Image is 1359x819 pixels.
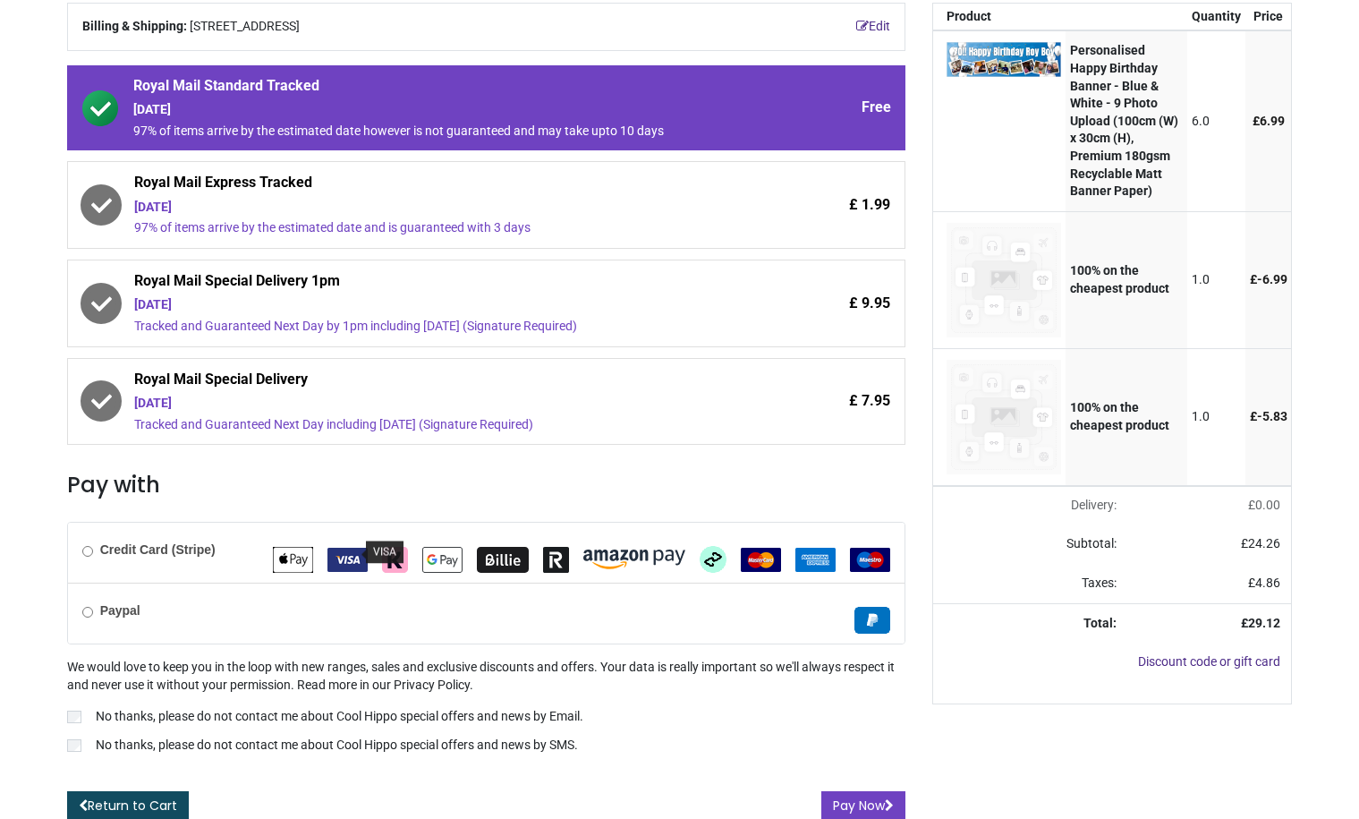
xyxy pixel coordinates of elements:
[700,551,726,566] span: Afterpay Clearpay
[1070,43,1178,198] strong: Personalised Happy Birthday Banner - Blue & White - 9 Photo Upload (100cm (W) x 30cm (H), Premium...
[133,123,740,141] div: 97% of items arrive by the estimated date however is not guaranteed and may take upto 10 days
[82,607,93,618] input: Paypal
[862,98,891,117] span: Free
[543,551,569,566] span: Revolut Pay
[795,551,836,566] span: American Express
[1248,536,1280,550] span: 24.26
[67,659,906,757] div: We would love to keep you in the loop with new ranges, sales and exclusive discounts and offers. ...
[1241,616,1280,630] strong: £
[933,486,1126,525] td: Delivery will be updated after choosing a new delivery method
[1257,272,1287,286] span: -﻿6.99
[849,195,890,215] span: £ 1.99
[327,548,368,572] img: VISA
[134,318,740,336] div: Tracked and Guaranteed Next Day by 1pm including [DATE] (Signature Required)
[1187,4,1245,30] th: Quantity
[134,271,740,296] span: Royal Mail Special Delivery 1pm
[422,547,463,573] img: Google Pay
[947,223,1061,337] img: 100% on the cheapest product
[100,603,140,618] b: Paypal
[933,564,1126,603] td: Taxes:
[1248,498,1280,512] span: £
[382,551,408,566] span: Klarna
[190,18,300,36] span: [STREET_ADDRESS]
[477,551,529,566] span: Billie
[1083,616,1117,630] strong: Total:
[1245,4,1292,30] th: Price
[1248,576,1280,590] span: £
[134,416,740,434] div: Tracked and Guaranteed Next Day including [DATE] (Signature Required)
[82,19,187,33] b: Billing & Shipping:
[133,101,740,119] div: [DATE]
[1250,409,1287,423] span: £
[96,708,583,726] p: No thanks, please do not contact me about Cool Hippo special offers and news by Email.
[1250,272,1287,286] span: £
[100,542,216,557] b: Credit Card (Stripe)
[854,612,890,627] span: Paypal
[134,173,740,198] span: Royal Mail Express Tracked
[96,737,578,755] p: No thanks, please do not contact me about Cool Hippo special offers and news by SMS.
[1248,616,1280,630] span: 29.12
[134,296,740,314] div: [DATE]
[1138,654,1280,669] a: Discount code or gift card
[1070,263,1169,295] strong: 100% on the cheapest product
[1192,113,1241,131] div: 6.0
[1260,114,1285,128] span: 6.99
[133,76,740,101] span: Royal Mail Standard Tracked
[583,550,685,569] img: Amazon Pay
[849,391,890,411] span: £ 7.95
[477,547,529,573] img: Billie
[741,548,781,572] img: MasterCard
[134,370,740,395] span: Royal Mail Special Delivery
[1255,576,1280,590] span: 4.86
[273,551,313,566] span: Apple Pay
[67,739,81,752] input: No thanks, please do not contact me about Cool Hippo special offers and news by SMS.
[849,294,890,313] span: £ 9.95
[700,546,726,573] img: Afterpay Clearpay
[1257,409,1287,423] span: -﻿5.83
[947,42,1061,77] img: H1Qs0h8cuPBlAAAAAElFTkSuQmCC
[1192,408,1241,426] div: 1.0
[947,360,1061,474] img: 100% on the cheapest product
[850,548,890,572] img: Maestro
[856,18,890,36] a: Edit
[67,470,906,500] h3: Pay with
[327,551,368,566] span: VISA
[741,551,781,566] span: MasterCard
[795,548,836,572] img: American Express
[1253,114,1285,128] span: £
[134,219,740,237] div: 97% of items arrive by the estimated date and is guaranteed with 3 days
[134,395,740,413] div: [DATE]
[1241,536,1280,550] span: £
[933,4,1066,30] th: Product
[366,542,403,564] div: VISA
[134,199,740,217] div: [DATE]
[1255,498,1280,512] span: 0.00
[933,525,1126,564] td: Subtotal:
[543,547,569,573] img: Revolut Pay
[273,547,313,573] img: Apple Pay
[1070,400,1169,432] strong: 100% on the cheapest product
[82,546,93,557] input: Credit Card (Stripe)
[854,607,890,634] img: Paypal
[583,551,685,566] span: Amazon Pay
[850,551,890,566] span: Maestro
[1192,271,1241,289] div: 1.0
[422,551,463,566] span: Google Pay
[67,711,81,723] input: No thanks, please do not contact me about Cool Hippo special offers and news by Email.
